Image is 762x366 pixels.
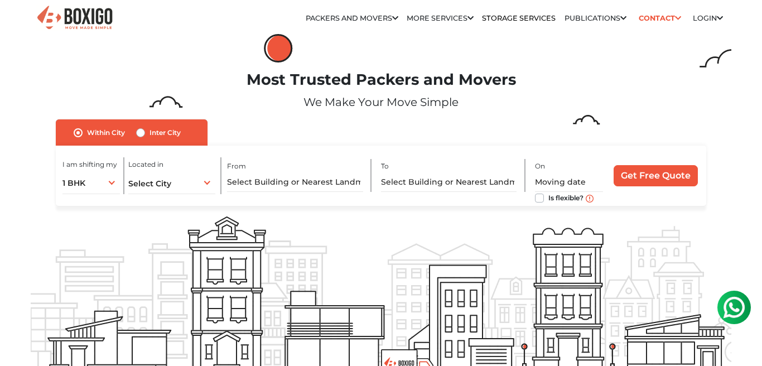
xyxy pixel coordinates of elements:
label: I am shifting my [62,160,117,170]
a: Publications [565,14,626,22]
label: Located in [128,160,163,170]
input: Moving date [535,172,604,192]
span: Select City [128,179,171,189]
span: 1 BHK [62,178,85,188]
img: Boxigo [36,4,114,32]
a: Login [693,14,723,22]
a: Storage Services [482,14,556,22]
label: From [227,161,246,171]
label: Within City [87,126,125,139]
a: Contact [635,9,684,27]
input: Select Building or Nearest Landmark [381,172,517,192]
input: Get Free Quote [614,165,698,186]
label: Inter City [149,126,181,139]
a: Packers and Movers [306,14,398,22]
a: More services [407,14,474,22]
label: To [381,161,389,171]
h1: Most Trusted Packers and Movers [31,71,732,89]
input: Select Building or Nearest Landmark [227,172,363,192]
p: We Make Your Move Simple [31,94,732,110]
img: whatsapp-icon.svg [11,11,33,33]
img: move_date_info [586,195,594,203]
label: On [535,161,545,171]
label: Is flexible? [548,191,583,203]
